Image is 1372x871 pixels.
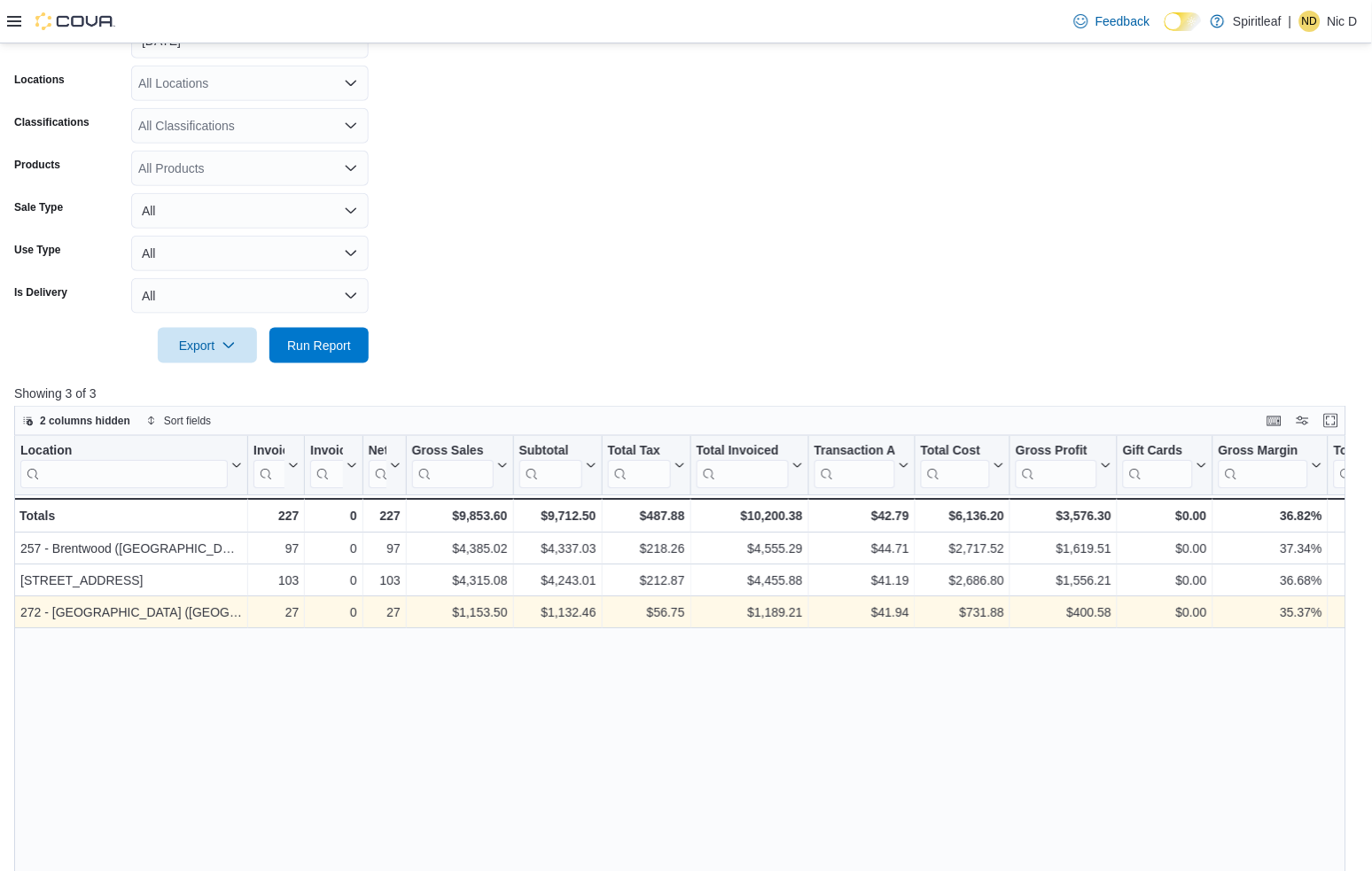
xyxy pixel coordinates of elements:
[1219,443,1322,488] button: Gross Margin
[697,443,789,488] div: Total Invoiced
[608,505,685,526] div: $487.88
[921,443,1004,488] button: Total Cost
[608,443,671,460] div: Total Tax
[1321,410,1342,432] button: Enter fullscreen
[15,410,137,432] button: 2 columns hidden
[168,328,246,363] span: Export
[369,570,401,591] div: 103
[519,505,596,526] div: $9,712.50
[412,602,508,623] div: $1,153.50
[1095,12,1150,30] span: Feedback
[519,443,582,460] div: Subtotal
[697,602,803,623] div: $1,189.21
[921,570,1004,591] div: $2,686.80
[1328,11,1358,32] p: Nic D
[20,443,228,488] div: Location
[164,414,211,428] span: Sort fields
[1234,11,1282,32] p: Spiritleaf
[412,505,508,526] div: $9,853.60
[1165,31,1165,32] span: Dark Mode
[412,538,508,559] div: $4,385.02
[1289,11,1292,32] p: |
[369,538,401,559] div: 97
[815,602,909,623] div: $41.94
[921,443,990,488] div: Total Cost
[815,443,895,460] div: Transaction Average
[608,570,685,591] div: $212.87
[131,236,369,271] button: All
[310,443,356,488] button: Invoices Ref
[287,337,351,354] span: Run Report
[253,443,285,488] div: Invoices Sold
[253,602,299,623] div: 27
[921,443,990,460] div: Total Cost
[1016,505,1111,526] div: $3,576.30
[815,570,909,591] div: $41.19
[1264,410,1285,432] button: Keyboard shortcuts
[1123,570,1207,591] div: $0.00
[20,443,242,488] button: Location
[1123,443,1207,488] button: Gift Cards
[35,12,115,30] img: Cova
[412,570,508,591] div: $4,315.08
[921,538,1004,559] div: $2,717.52
[1219,602,1322,623] div: 35.37%
[369,505,401,526] div: 227
[1165,12,1202,31] input: Dark Mode
[310,505,356,526] div: 0
[412,443,508,488] button: Gross Sales
[14,158,60,172] label: Products
[1219,443,1308,488] div: Gross Margin
[310,570,356,591] div: 0
[1219,505,1322,526] div: 36.82%
[697,443,789,460] div: Total Invoiced
[131,193,369,229] button: All
[921,602,1004,623] div: $731.88
[310,602,356,623] div: 0
[20,443,228,460] div: Location
[1123,443,1193,460] div: Gift Cards
[19,505,242,526] div: Totals
[131,278,369,314] button: All
[253,443,285,460] div: Invoices Sold
[310,538,356,559] div: 0
[369,602,401,623] div: 27
[139,410,218,432] button: Sort fields
[14,243,60,257] label: Use Type
[519,443,596,488] button: Subtotal
[1067,4,1157,39] a: Feedback
[608,538,685,559] div: $218.26
[253,505,299,526] div: 227
[1219,443,1308,460] div: Gross Margin
[310,443,342,488] div: Invoices Ref
[1016,443,1097,488] div: Gross Profit
[519,443,582,488] div: Subtotal
[1302,11,1317,32] span: ND
[253,570,299,591] div: 103
[253,538,299,559] div: 97
[519,602,596,623] div: $1,132.46
[608,443,671,488] div: Total Tax
[519,570,596,591] div: $4,243.01
[20,538,242,559] div: 257 - Brentwood ([GEOGRAPHIC_DATA])
[20,602,242,623] div: 272 - [GEOGRAPHIC_DATA] ([GEOGRAPHIC_DATA])
[412,443,494,488] div: Gross Sales
[1016,443,1097,460] div: Gross Profit
[815,538,909,559] div: $44.71
[14,200,63,214] label: Sale Type
[253,443,299,488] button: Invoices Sold
[40,414,130,428] span: 2 columns hidden
[369,443,386,460] div: Net Sold
[1219,570,1322,591] div: 36.68%
[697,443,803,488] button: Total Invoiced
[412,443,494,460] div: Gross Sales
[1123,602,1207,623] div: $0.00
[369,443,386,488] div: Net Sold
[519,538,596,559] div: $4,337.03
[369,443,401,488] button: Net Sold
[697,505,803,526] div: $10,200.38
[14,73,65,87] label: Locations
[310,443,342,460] div: Invoices Ref
[14,115,90,129] label: Classifications
[697,538,803,559] div: $4,555.29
